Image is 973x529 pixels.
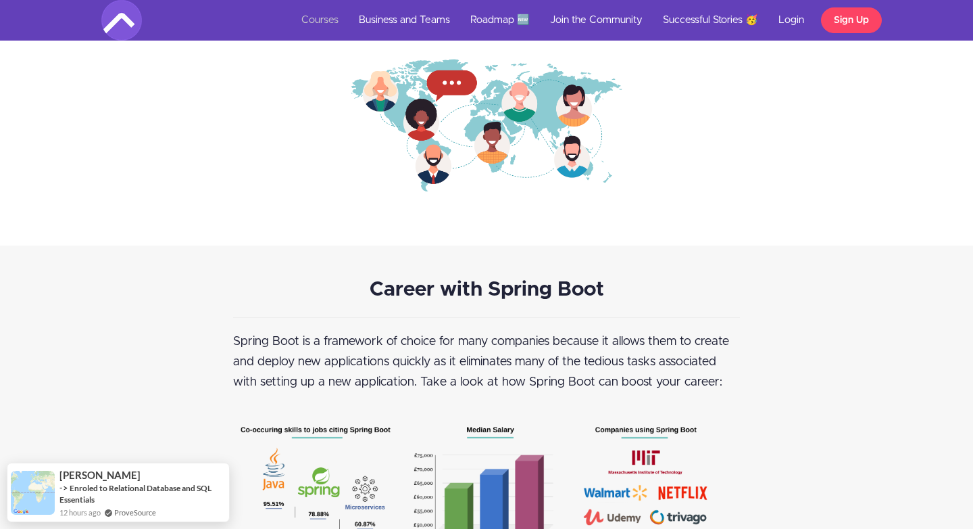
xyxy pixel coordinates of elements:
[114,507,156,518] a: ProveSource
[233,53,740,198] img: RiIbK26HSNi9fWAcW9RI_5h%283%29.png
[59,507,101,518] span: 12 hours ago
[370,279,604,300] strong: Career with Spring Boot
[821,7,882,33] a: Sign Up
[233,336,729,388] span: Spring Boot is a framework of choice for many companies because it allows them to create and depl...
[59,483,211,505] a: Enroled to Relational Database and SQL Essentials
[59,469,141,481] span: [PERSON_NAME]
[11,471,55,515] img: provesource social proof notification image
[59,482,68,493] span: ->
